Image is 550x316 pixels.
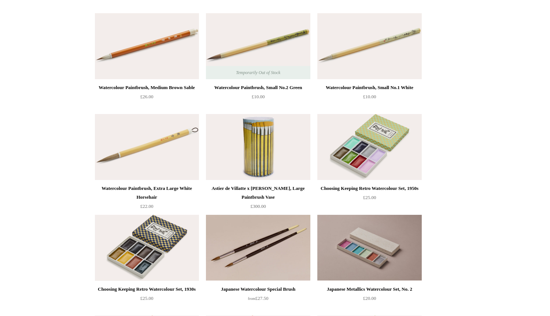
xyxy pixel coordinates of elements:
img: Watercolour Paintbrush, Small No.1 White [317,13,421,79]
a: Watercolour Paintbrush, Medium Brown Sable Watercolour Paintbrush, Medium Brown Sable [95,13,199,79]
div: Japanese Watercolour Special Brush [208,285,308,294]
img: Watercolour Paintbrush, Small No.2 Green [206,13,310,79]
a: Choosing Keeping Retro Watercolour Set, 1950s Choosing Keeping Retro Watercolour Set, 1950s [317,114,421,180]
a: Watercolour Paintbrush, Small No.1 White £10.00 [317,83,421,113]
div: Choosing Keeping Retro Watercolour Set, 1950s [319,184,420,193]
a: Watercolour Paintbrush, Small No.1 White Watercolour Paintbrush, Small No.1 White [317,13,421,79]
a: Watercolour Paintbrush, Small No.2 Green Watercolour Paintbrush, Small No.2 Green Temporarily Out... [206,13,310,79]
a: Choosing Keeping Retro Watercolour Set, 1930s Choosing Keeping Retro Watercolour Set, 1930s [95,215,199,281]
span: £10.00 [252,94,265,99]
a: Choosing Keeping Retro Watercolour Set, 1950s £25.00 [317,184,421,214]
span: from [248,297,255,301]
span: £20.00 [363,295,376,301]
img: Japanese Metallics Watercolour Set, No. 2 [317,215,421,281]
a: Watercolour Paintbrush, Small No.2 Green £10.00 [206,83,310,113]
div: Choosing Keeping Retro Watercolour Set, 1930s [97,285,197,294]
img: Astier de Villatte x John Derian, Large Paintbrush Vase [206,114,310,180]
span: £27.50 [248,295,269,301]
a: Japanese Metallics Watercolour Set, No. 2 £20.00 [317,285,421,315]
img: Choosing Keeping Retro Watercolour Set, 1930s [95,215,199,281]
a: Astier de Villatte x John Derian, Large Paintbrush Vase Astier de Villatte x John Derian, Large P... [206,114,310,180]
a: Watercolour Paintbrush, Extra Large White Horsehair £22.00 [95,184,199,214]
a: Watercolour Paintbrush, Medium Brown Sable £26.00 [95,83,199,113]
a: Japanese Watercolour Special Brush from£27.50 [206,285,310,315]
img: Watercolour Paintbrush, Extra Large White Horsehair [95,114,199,180]
span: £25.00 [363,195,376,200]
div: Watercolour Paintbrush, Small No.2 Green [208,83,308,92]
img: Japanese Watercolour Special Brush [206,215,310,281]
a: Choosing Keeping Retro Watercolour Set, 1930s £25.00 [95,285,199,315]
div: Astier de Villatte x [PERSON_NAME], Large Paintbrush Vase [208,184,308,202]
span: £22.00 [140,203,154,209]
div: Japanese Metallics Watercolour Set, No. 2 [319,285,420,294]
div: Watercolour Paintbrush, Medium Brown Sable [97,83,197,92]
img: Watercolour Paintbrush, Medium Brown Sable [95,13,199,79]
span: £26.00 [140,94,154,99]
a: Japanese Watercolour Special Brush Japanese Watercolour Special Brush [206,215,310,281]
div: Watercolour Paintbrush, Small No.1 White [319,83,420,92]
span: £25.00 [140,295,154,301]
a: Watercolour Paintbrush, Extra Large White Horsehair Watercolour Paintbrush, Extra Large White Hor... [95,114,199,180]
div: Watercolour Paintbrush, Extra Large White Horsehair [97,184,197,202]
span: £300.00 [250,203,266,209]
span: Temporarily Out of Stock [229,66,288,79]
a: Astier de Villatte x [PERSON_NAME], Large Paintbrush Vase £300.00 [206,184,310,214]
span: £10.00 [363,94,376,99]
img: Choosing Keeping Retro Watercolour Set, 1950s [317,114,421,180]
a: Japanese Metallics Watercolour Set, No. 2 Japanese Metallics Watercolour Set, No. 2 [317,215,421,281]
